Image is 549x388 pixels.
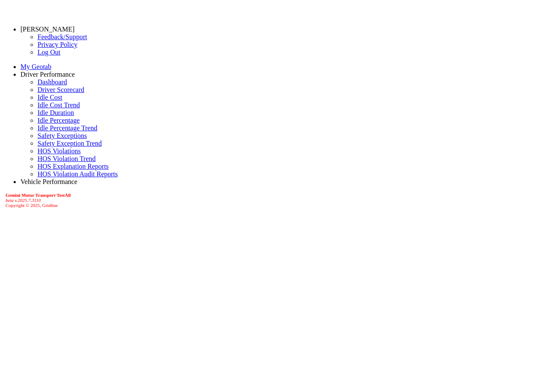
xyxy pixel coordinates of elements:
[37,132,87,139] a: Safety Exceptions
[37,49,60,56] a: Log Out
[37,33,87,40] a: Feedback/Support
[37,140,102,147] a: Safety Exception Trend
[37,86,84,93] a: Driver Scorecard
[6,198,41,203] i: beta v.2025.7.3110
[37,78,67,86] a: Dashboard
[20,63,51,70] a: My Geotab
[37,155,96,162] a: HOS Violation Trend
[37,147,80,155] a: HOS Violations
[20,178,78,185] a: Vehicle Performance
[37,41,78,48] a: Privacy Policy
[37,117,80,124] a: Idle Percentage
[20,71,75,78] a: Driver Performance
[37,124,97,132] a: Idle Percentage Trend
[37,109,74,116] a: Idle Duration
[37,170,118,178] a: HOS Violation Audit Reports
[37,101,80,109] a: Idle Cost Trend
[6,193,71,198] b: Gemini Motor Transport TestAll
[20,26,75,33] a: [PERSON_NAME]
[37,94,62,101] a: Idle Cost
[6,193,546,208] div: Copyright © 2025, Gridline
[37,163,109,170] a: HOS Explanation Reports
